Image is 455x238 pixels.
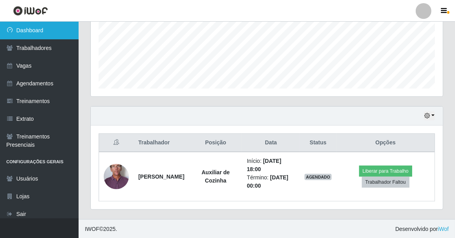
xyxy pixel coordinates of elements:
[13,6,48,16] img: CoreUI Logo
[300,134,337,152] th: Status
[395,225,449,233] span: Desenvolvido por
[247,157,295,173] li: Início:
[85,226,99,232] span: IWOF
[85,225,117,233] span: © 2025 .
[242,134,299,152] th: Data
[134,134,189,152] th: Trabalhador
[138,173,184,180] strong: [PERSON_NAME]
[189,134,242,152] th: Posição
[247,158,281,172] time: [DATE] 18:00
[336,134,435,152] th: Opções
[104,151,129,203] img: 1712337969187.jpeg
[202,169,230,184] strong: Auxiliar de Cozinha
[305,174,332,180] span: AGENDADO
[247,173,295,190] li: Término:
[438,226,449,232] a: iWof
[359,166,412,177] button: Liberar para Trabalho
[362,177,409,188] button: Trabalhador Faltou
